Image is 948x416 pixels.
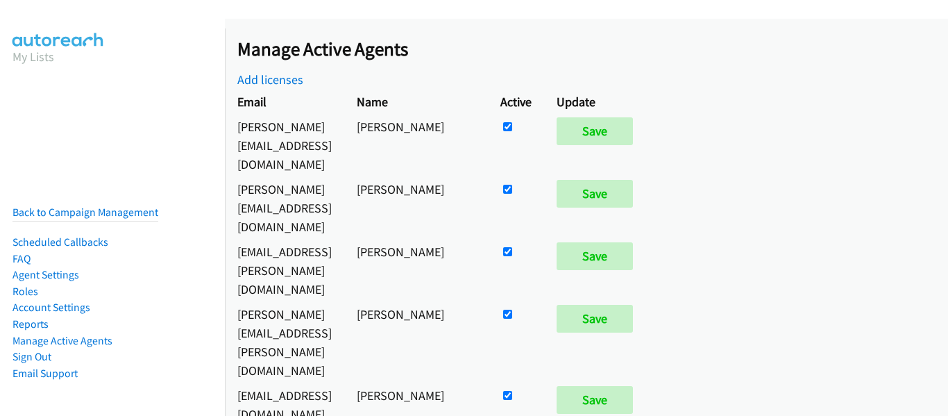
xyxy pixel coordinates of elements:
td: [PERSON_NAME][EMAIL_ADDRESS][DOMAIN_NAME] [225,114,344,176]
a: Sign Out [12,350,51,363]
iframe: Checklist [831,356,938,406]
td: [PERSON_NAME][EMAIL_ADDRESS][PERSON_NAME][DOMAIN_NAME] [225,301,344,383]
th: Email [225,89,344,114]
input: Save [557,305,633,333]
input: Save [557,180,633,208]
a: Agent Settings [12,268,79,281]
input: Save [557,242,633,270]
td: [PERSON_NAME] [344,114,488,176]
th: Update [544,89,652,114]
th: Active [488,89,544,114]
a: Roles [12,285,38,298]
a: Reports [12,317,49,331]
td: [PERSON_NAME] [344,176,488,239]
a: Manage Active Agents [12,334,112,347]
a: Back to Campaign Management [12,206,158,219]
td: [PERSON_NAME] [344,239,488,301]
iframe: Resource Center [908,153,948,263]
a: Email Support [12,367,78,380]
input: Save [557,117,633,145]
a: FAQ [12,252,31,265]
input: Save [557,386,633,414]
a: Scheduled Callbacks [12,235,108,249]
td: [PERSON_NAME] [344,301,488,383]
h2: Manage Active Agents [237,38,948,61]
a: Add licenses [237,72,303,88]
th: Name [344,89,488,114]
a: Account Settings [12,301,90,314]
td: [EMAIL_ADDRESS][PERSON_NAME][DOMAIN_NAME] [225,239,344,301]
td: [PERSON_NAME][EMAIL_ADDRESS][DOMAIN_NAME] [225,176,344,239]
a: My Lists [12,49,54,65]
